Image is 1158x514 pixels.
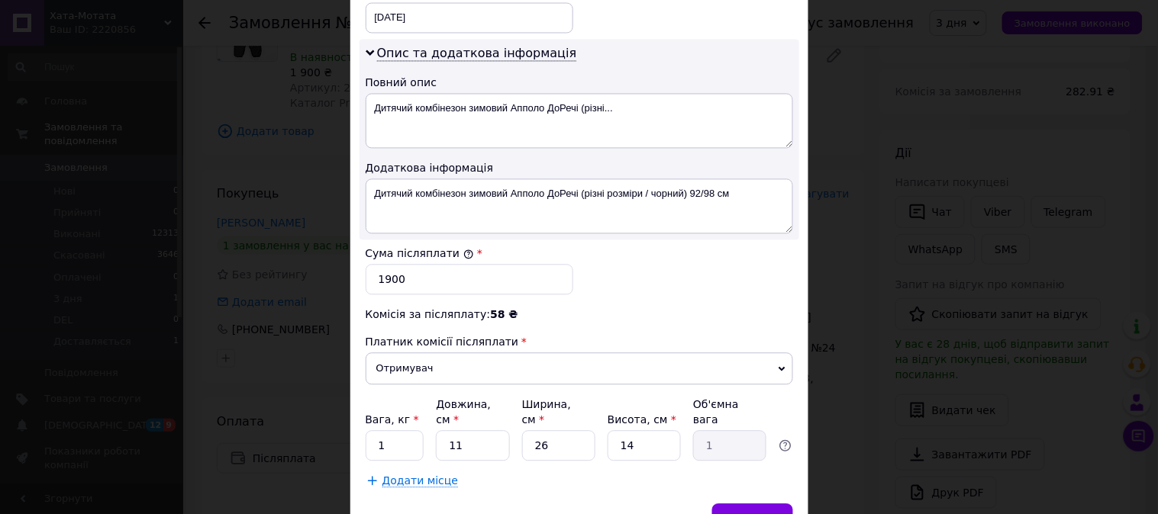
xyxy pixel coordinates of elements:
[382,474,459,487] span: Додати місце
[366,160,793,175] div: Додаткова інформація
[366,413,419,426] label: Вага, кг
[366,75,793,90] div: Повний опис
[366,247,474,259] label: Сума післяплати
[490,308,518,320] span: 58 ₴
[366,307,793,322] div: Комісія за післяплату:
[693,397,766,427] div: Об'ємна вага
[436,398,491,426] label: Довжина, см
[366,93,793,148] textarea: Дитячий комбінезон зимовий Апполо ДоРечі (різні...
[366,352,793,384] span: Отримувач
[522,398,571,426] label: Ширина, см
[377,46,577,61] span: Опис та додаткова інформація
[366,336,519,348] span: Платник комісії післяплати
[608,413,676,426] label: Висота, см
[366,178,793,233] textarea: Дитячий комбінезон зимовий Апполо ДоРечі (різні розміри / чорний) 92/98 см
